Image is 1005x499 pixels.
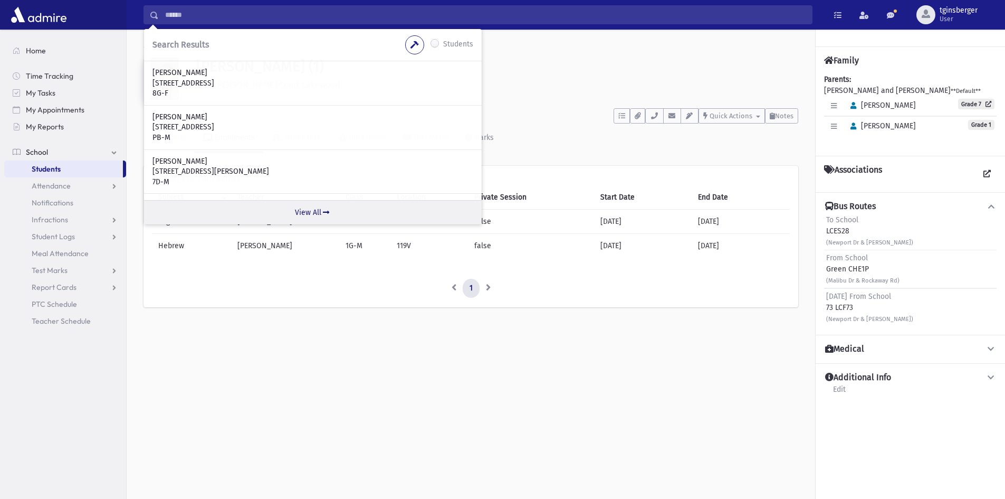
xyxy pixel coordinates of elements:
a: [PERSON_NAME] [STREET_ADDRESS] PB-M [152,112,473,143]
span: School [26,147,48,157]
span: Meal Attendance [32,249,89,258]
a: 1 [463,279,480,298]
span: Test Marks [32,266,68,275]
h4: Additional Info [825,372,891,383]
a: Home [4,42,126,59]
div: Green CHE1P [826,252,899,286]
a: Activity [143,124,195,153]
span: Notifications [32,198,73,208]
span: Student Logs [32,232,75,241]
span: My Appointments [26,105,84,115]
span: My Tasks [26,88,55,98]
span: Grade 1 [968,120,994,130]
a: Notifications [4,194,126,211]
span: User [940,15,978,23]
p: 7D-M [152,177,473,187]
td: [DATE] [692,210,790,234]
p: [STREET_ADDRESS] [152,78,473,89]
a: Test Marks [4,262,126,279]
span: tginsberger [940,6,978,15]
a: Report Cards [4,279,126,296]
button: Bus Routes [824,201,997,212]
span: Notes [775,112,793,120]
button: Notes [765,108,798,124]
a: Students [4,161,123,177]
button: Quick Actions [698,108,765,124]
a: [PERSON_NAME] [STREET_ADDRESS][PERSON_NAME] 7D-M [152,156,473,187]
a: My Tasks [4,84,126,101]
a: Edit [832,383,846,402]
span: Home [26,46,46,55]
th: End Date [692,185,790,210]
a: School [4,144,126,161]
td: [PERSON_NAME] [231,234,339,258]
span: From School [826,253,868,262]
p: PB-M [152,133,473,143]
span: PTC Schedule [32,299,77,309]
td: false [468,210,594,234]
h4: Bus Routes [825,201,876,212]
td: false [468,234,594,258]
p: 8G-F [152,88,473,99]
small: (Malibu Dr & Rockaway Rd) [826,277,899,284]
p: [PERSON_NAME] [152,68,473,78]
label: Students [443,39,473,51]
button: Additional Info [824,372,997,383]
p: [PERSON_NAME] [152,156,473,167]
span: Quick Actions [710,112,752,120]
a: Student Logs [4,228,126,245]
a: PTC Schedule [4,296,126,313]
th: Private Session [468,185,594,210]
h1: [PERSON_NAME] (1) [196,58,798,76]
a: Meal Attendance [4,245,126,262]
span: Attendance [32,181,71,191]
h4: Associations [824,165,882,184]
div: LCES28 [826,214,913,248]
b: Parents: [824,75,851,84]
span: Students [32,164,61,174]
small: (Newport Dr & [PERSON_NAME]) [826,239,913,246]
th: Start Date [594,185,692,210]
h6: 1507 [PERSON_NAME] Court Lakewood [196,80,798,90]
div: 73 LCF73 [826,291,913,324]
td: Hebrew [152,234,231,258]
span: Time Tracking [26,71,73,81]
input: Search [159,5,812,24]
td: [DATE] [594,210,692,234]
a: Students [143,43,181,52]
a: Time Tracking [4,68,126,84]
button: Medical [824,344,997,355]
a: View All [144,200,482,224]
td: [DATE] [692,234,790,258]
div: Marks [472,133,494,142]
td: 119V [390,234,467,258]
a: Teacher Schedule [4,313,126,329]
p: [PERSON_NAME] [152,112,473,123]
td: [DATE] [594,234,692,258]
a: [PERSON_NAME] [STREET_ADDRESS] 8G-F [152,68,473,99]
span: Search Results [152,40,209,50]
span: [DATE] From School [826,292,891,301]
span: Report Cards [32,283,76,292]
h4: Medical [825,344,864,355]
a: Attendance [4,177,126,194]
div: [PERSON_NAME] and [PERSON_NAME] [824,74,997,147]
span: Teacher Schedule [32,316,91,326]
a: View all Associations [978,165,997,184]
p: [STREET_ADDRESS][PERSON_NAME] [152,166,473,177]
img: AdmirePro [8,4,69,25]
td: 1G-M [339,234,391,258]
span: My Reports [26,122,64,131]
span: [PERSON_NAME] [846,101,916,110]
nav: breadcrumb [143,42,181,58]
span: To School [826,215,858,224]
a: Grade 7 [958,99,994,109]
span: [PERSON_NAME] [846,121,916,130]
a: Infractions [4,211,126,228]
a: My Appointments [4,101,126,118]
small: (Newport Dr & [PERSON_NAME]) [826,316,913,323]
a: My Reports [4,118,126,135]
h4: Family [824,55,859,65]
p: [STREET_ADDRESS] [152,122,473,133]
span: Infractions [32,215,68,224]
